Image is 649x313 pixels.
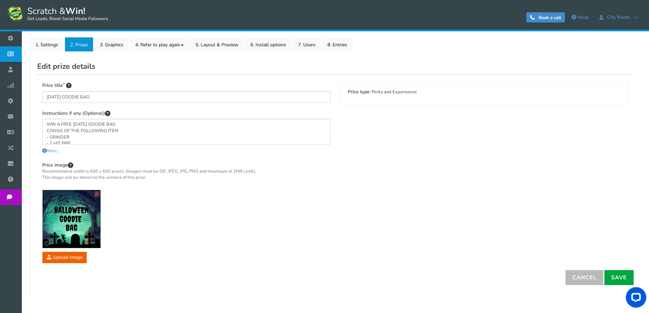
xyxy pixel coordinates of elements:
[293,37,321,51] a: 7. Users
[566,270,603,285] a: Cancel
[7,5,108,22] a: Scratch &Win! Get Leads, Boost Social Media Followers
[526,12,565,22] a: Book a call
[94,37,129,51] a: 3. Graphics
[42,82,72,89] label: Prize title
[190,37,244,51] a: 5. Layout & Preview
[130,37,189,51] a: 4. Refer to play again
[7,5,24,22] img: Scratch and Win
[620,284,649,313] iframe: LiveChat chat widget
[65,37,93,51] a: 2. Prizes
[65,5,85,17] strong: Win!
[568,12,592,23] a: Help
[578,14,588,20] span: Help
[27,16,108,22] small: Get Leads, Boost Social Media Followers
[539,15,561,21] span: Book a call
[42,148,60,154] a: More...
[30,37,64,51] a: 1. Settings
[603,15,633,20] span: City Roots
[42,169,256,181] p: Recommended width is 600 x 600 pixels. (Images must be GIF, JPEG, JPG, PNG and maximum of 2MB Lim...
[245,37,292,51] a: 6. Install options
[42,91,330,103] input: [E.g. Free movie tickets for two]
[42,161,256,184] label: Prize image
[37,58,634,75] h2: Edit prize details
[42,110,110,117] label: Instructions if any (Optional)
[604,270,634,285] a: Save
[24,5,108,22] span: Scratch &
[322,37,353,51] a: 8. Entries
[94,191,100,197] a: X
